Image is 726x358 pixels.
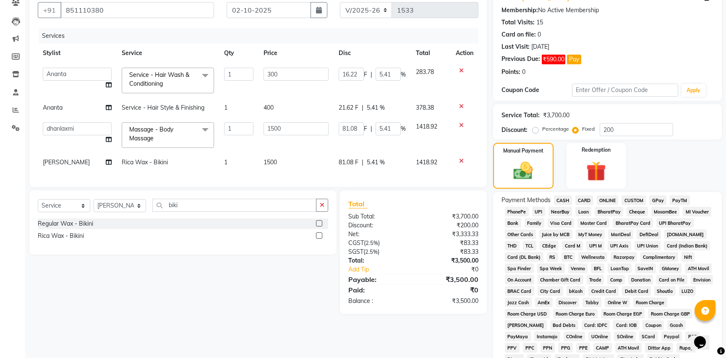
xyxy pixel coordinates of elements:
[163,80,167,87] a: x
[608,263,632,273] span: LoanTap
[334,44,411,63] th: Disc
[505,297,532,307] span: Jazz Cash
[413,239,485,247] div: ₹83.33
[614,332,636,341] span: SOnline
[523,241,536,250] span: TCL
[43,158,90,166] span: [PERSON_NAME]
[505,320,547,330] span: [PERSON_NAME]
[580,159,613,184] img: _gift.svg
[582,297,601,307] span: Tabby
[627,207,648,216] span: Cheque
[401,70,406,79] span: %
[582,320,610,330] span: Card: IDFC
[576,229,605,239] span: MyT Money
[523,343,537,353] span: PPC
[38,232,84,240] div: Rica Wax - Bikini
[547,252,558,262] span: RS
[577,218,609,228] span: Master Card
[591,263,604,273] span: BFL
[558,343,573,353] span: PPG
[365,248,378,255] span: 2.5%
[501,86,572,95] div: Coupon Code
[413,297,485,305] div: ₹3,500.00
[691,324,718,350] iframe: chat widget
[416,158,437,166] span: 1418.92
[682,252,695,262] span: Nift
[505,207,529,216] span: PhonePe
[367,103,385,112] span: 5.41 %
[541,343,555,353] span: PPN
[611,252,637,262] span: Razorpay
[122,158,168,166] span: Rica Wax - Bikini
[538,275,583,284] span: Chamber Gift Card
[554,195,572,205] span: CASH
[342,256,413,265] div: Total:
[342,285,413,295] div: Paid:
[38,2,61,18] button: +91
[413,256,485,265] div: ₹3,500.00
[413,247,485,256] div: ₹83.33
[561,252,575,262] span: BTC
[682,84,705,97] button: Apply
[362,158,363,167] span: |
[38,219,93,228] div: Regular Wax - Bikini
[649,195,666,205] span: GPay
[575,207,591,216] span: Loan
[224,104,227,111] span: 1
[348,248,363,255] span: SGST
[685,332,700,341] span: PPR
[501,126,528,134] div: Discount:
[651,207,680,216] span: MosamBee
[501,30,536,39] div: Card on file:
[539,229,572,239] span: Juice by MCB
[642,320,664,330] span: Coupon
[501,68,520,76] div: Points:
[342,297,413,305] div: Balance :
[613,320,639,330] span: Card: IOB
[622,286,651,296] span: Debit Card
[536,18,543,27] div: 15
[501,6,713,15] div: No Active Membership
[588,286,619,296] span: Credit Card
[586,241,604,250] span: UPI M
[43,104,63,111] span: Ananta
[628,275,653,284] span: Donation
[505,241,520,250] span: THD
[532,207,545,216] span: UPI
[613,218,653,228] span: BharatPay Card
[342,221,413,230] div: Discount:
[615,343,642,353] span: ATH Movil
[659,263,682,273] span: GMoney
[264,158,277,166] span: 1500
[607,275,625,284] span: Comp
[342,247,413,256] div: ( )
[413,274,485,284] div: ₹3,500.00
[531,42,549,51] div: [DATE]
[538,286,563,296] span: City Card
[505,263,534,273] span: Spa Finder
[622,195,646,205] span: CUSTOM
[342,265,426,274] a: Add Tip
[117,44,219,63] th: Service
[38,44,117,63] th: Stylist
[362,103,363,112] span: |
[654,286,676,296] span: Shoutlo
[503,147,543,155] label: Manual Payment
[507,160,539,182] img: _cash.svg
[129,126,173,142] span: Massage - Body Massage
[667,320,686,330] span: Gcash
[416,123,437,130] span: 1418.92
[556,297,580,307] span: Discover
[366,240,378,246] span: 2.5%
[364,124,367,133] span: F
[595,207,623,216] span: BharatPay
[505,252,543,262] span: Card (DL Bank)
[339,158,358,167] span: 81.08 F
[534,332,560,341] span: Instamojo
[342,239,413,247] div: ( )
[608,229,633,239] span: MariDeal
[505,309,550,319] span: Room Charge USD
[567,55,581,64] button: Pay
[538,30,541,39] div: 0
[505,343,520,353] span: PPV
